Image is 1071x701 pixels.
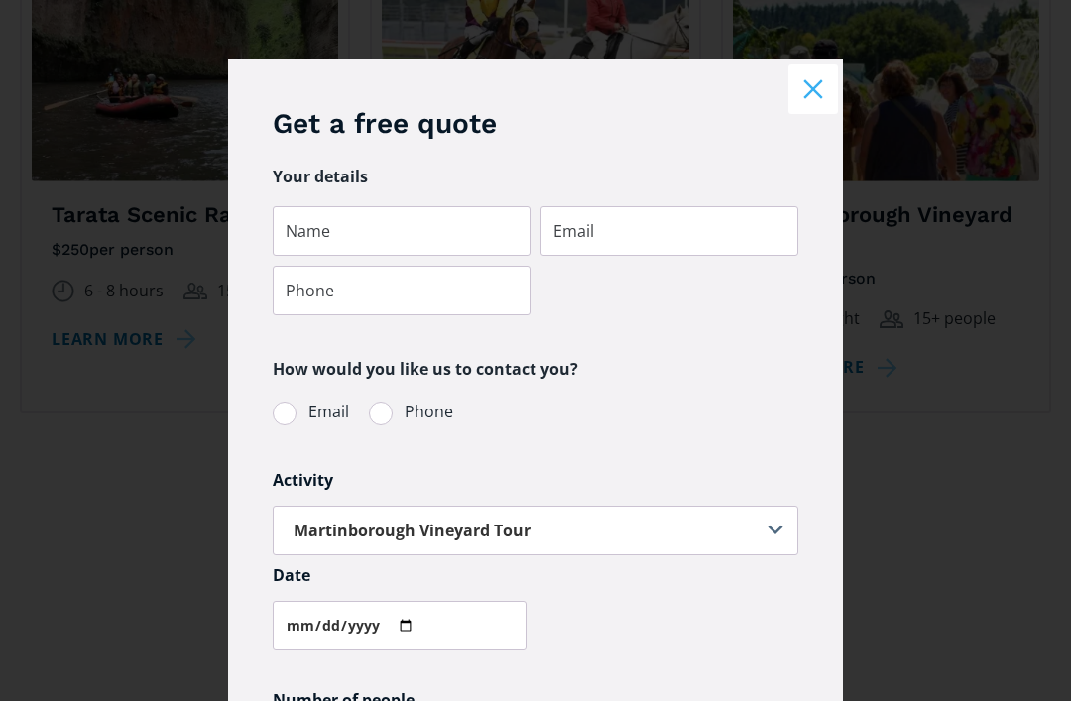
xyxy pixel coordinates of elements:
[308,399,349,425] span: Email
[273,163,368,191] legend: Your details
[273,470,798,491] h6: Activity
[273,266,531,315] input: Phone
[405,399,453,425] span: Phone
[540,206,798,256] input: Email
[788,64,838,114] button: Close modal
[273,355,578,384] legend: How would you like us to contact you?
[273,565,798,586] h6: Date
[273,104,798,143] h3: Get a free quote
[273,206,531,256] input: Name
